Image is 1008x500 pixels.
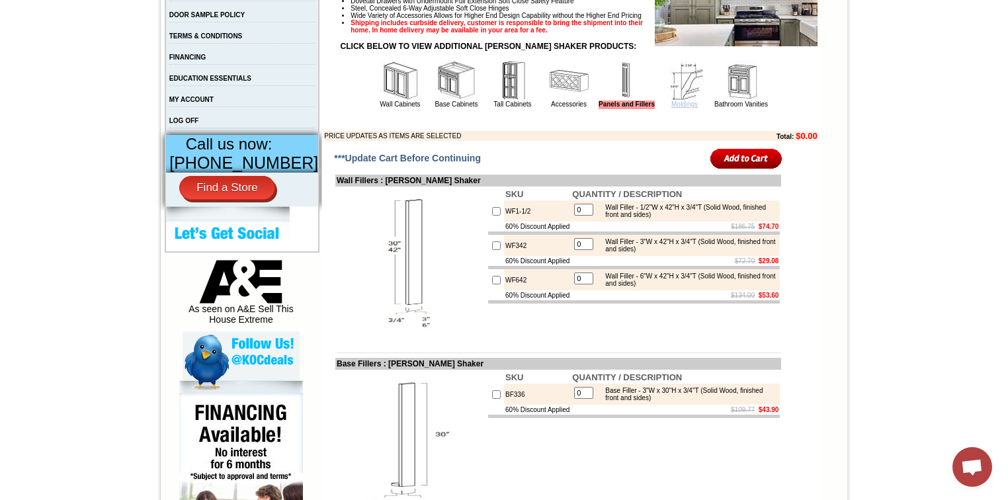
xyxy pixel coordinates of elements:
b: Total: [777,133,794,140]
td: Alabaster Shaker [42,60,76,73]
a: TERMS & CONDITIONS [169,32,243,40]
strong: CLICK BELOW TO VIEW ADDITIONAL [PERSON_NAME] SHAKER PRODUCTS: [341,42,637,51]
a: LOG OFF [169,117,198,124]
a: Panels and Fillers [599,101,655,109]
b: SKU [505,372,523,382]
b: $43.90 [759,406,779,413]
img: spacer.gif [231,37,233,38]
a: Wall Cabinets [380,101,420,108]
td: WF642 [504,269,571,290]
td: WF342 [504,235,571,256]
b: QUANTITY / DESCRIPTION [572,372,682,382]
img: spacer.gif [40,37,42,38]
td: BF336 [504,384,571,405]
s: $109.77 [731,406,755,413]
b: SKU [505,189,523,199]
img: Wall Cabinets [380,61,420,101]
img: Bathroom Vanities [722,61,761,101]
b: $53.60 [759,292,779,299]
a: DOOR SAMPLE POLICY [169,11,245,19]
div: Wall Filler - 3"W x 42"H x 3/4"T (Solid Wood, finished front and sides) [599,238,777,253]
img: Panels and Fillers [607,61,646,101]
td: Base Fillers : [PERSON_NAME] Shaker [335,358,781,370]
span: ***Update Cart Before Continuing [334,153,481,163]
b: $29.08 [759,257,779,265]
td: [PERSON_NAME] Blue Shaker [233,60,274,75]
a: Moldings [671,101,698,108]
td: 60% Discount Applied [504,256,571,266]
b: Price Sheet View in PDF Format [15,5,107,13]
td: [PERSON_NAME] Yellow Walnut [78,60,118,75]
td: 60% Discount Applied [504,405,571,415]
td: [PERSON_NAME] White Shaker [120,60,160,75]
img: Base Cabinets [437,61,476,101]
img: spacer.gif [118,37,120,38]
b: $0.00 [796,131,818,141]
td: WF1-1/2 [504,200,571,222]
a: Tall Cabinets [493,101,531,108]
a: Accessories [551,101,587,108]
div: Wall Filler - 6"W x 42"H x 3/4"T (Solid Wood, finished front and sides) [599,272,777,287]
td: Baycreek Gray [162,60,196,73]
span: Wide Variety of Accessories Allows for Higher End Design Capability without the Higher End Pricing [351,12,641,19]
img: spacer.gif [76,37,78,38]
span: [PHONE_NUMBER] [169,153,318,172]
td: Wall Fillers : [PERSON_NAME] Shaker [335,175,781,187]
td: Bellmonte Maple [198,60,231,73]
a: Base Cabinets [435,101,478,108]
a: Open chat [952,447,992,487]
div: Wall Filler - 1/2"W x 42"H x 3/4"T (Solid Wood, finished front and sides) [599,204,777,218]
a: FINANCING [169,54,206,61]
span: Steel, Concealed 6-Way Adjustable Soft Close Hinges [351,5,509,12]
img: Wall Fillers [337,188,485,337]
a: EDUCATION ESSENTIALS [169,75,251,82]
b: QUANTITY / DESCRIPTION [572,189,682,199]
img: Tall Cabinets [493,61,532,101]
s: $134.00 [731,292,755,299]
img: spacer.gif [160,37,162,38]
img: spacer.gif [196,37,198,38]
s: $72.70 [735,257,755,265]
img: pdf.png [2,3,13,14]
a: Bathroom Vanities [714,101,768,108]
a: Price Sheet View in PDF Format [15,2,107,13]
input: Add to Cart [710,147,782,169]
strong: Shipping includes curbside delivery, customer is responsible to bring the shipment into their hom... [351,19,643,34]
div: Base Filler - 3"W x 30"H x 3/4"T (Solid Wood, finished front and sides) [599,387,777,401]
b: $74.70 [759,223,779,230]
img: Accessories [549,61,589,101]
div: As seen on A&E Sell This House Extreme [183,260,300,331]
span: Call us now: [186,135,273,153]
td: 60% Discount Applied [504,222,571,231]
td: PRICE UPDATES AS ITEMS ARE SELECTED [324,131,704,141]
a: MY ACCOUNT [169,96,214,103]
img: Moldings [665,61,704,101]
td: 60% Discount Applied [504,290,571,300]
s: $186.75 [731,223,755,230]
a: Find a Store [179,176,275,200]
